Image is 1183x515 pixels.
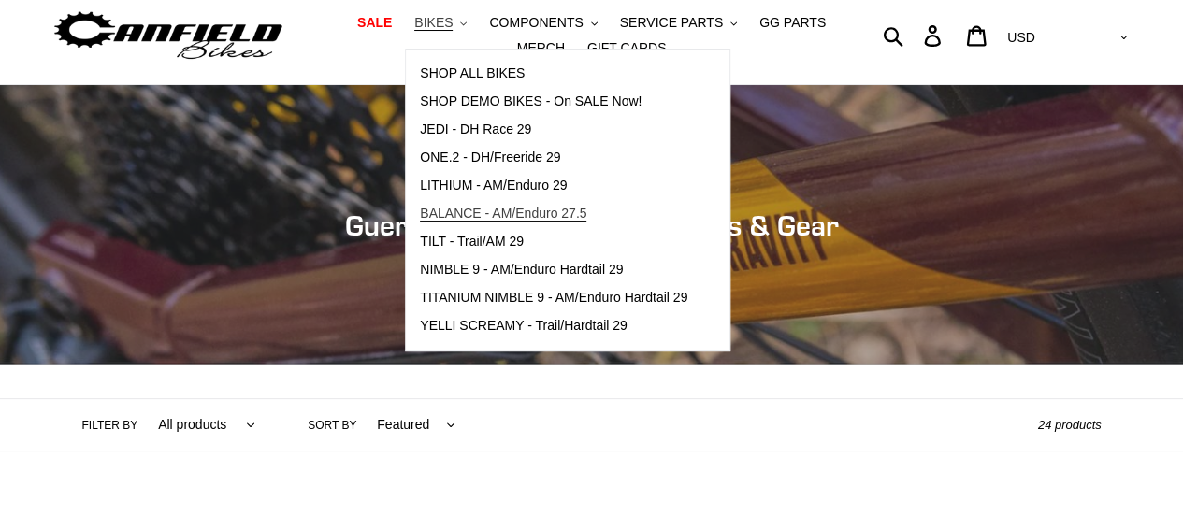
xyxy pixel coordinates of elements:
a: SALE [348,10,401,36]
a: BALANCE - AM/Enduro 27.5 [406,200,701,228]
a: MERCH [508,36,574,61]
span: COMPONENTS [489,15,583,31]
a: YELLI SCREAMY - Trail/Hardtail 29 [406,312,701,340]
span: 24 products [1038,418,1102,432]
span: ONE.2 - DH/Freeride 29 [420,150,560,165]
a: SHOP ALL BIKES [406,60,701,88]
a: NIMBLE 9 - AM/Enduro Hardtail 29 [406,256,701,284]
span: Guerrilla Gravity Service Parts & Gear [345,208,839,242]
span: YELLI SCREAMY - Trail/Hardtail 29 [420,318,628,334]
span: LITHIUM - AM/Enduro 29 [420,178,567,193]
span: MERCH [517,40,565,56]
span: GG PARTS [759,15,826,31]
a: TITANIUM NIMBLE 9 - AM/Enduro Hardtail 29 [406,284,701,312]
span: JEDI - DH Race 29 [420,122,531,137]
a: TILT - Trail/AM 29 [406,228,701,256]
img: Canfield Bikes [51,7,285,65]
span: SHOP DEMO BIKES - On SALE Now! [420,93,642,109]
span: TILT - Trail/AM 29 [420,234,524,250]
span: SERVICE PARTS [620,15,723,31]
span: TITANIUM NIMBLE 9 - AM/Enduro Hardtail 29 [420,290,687,306]
a: GG PARTS [750,10,835,36]
span: NIMBLE 9 - AM/Enduro Hardtail 29 [420,262,623,278]
a: LITHIUM - AM/Enduro 29 [406,172,701,200]
button: SERVICE PARTS [611,10,746,36]
span: SALE [357,15,392,31]
span: BALANCE - AM/Enduro 27.5 [420,206,586,222]
span: BIKES [414,15,453,31]
span: SHOP ALL BIKES [420,65,525,81]
label: Sort by [308,417,356,434]
button: BIKES [405,10,476,36]
a: ONE.2 - DH/Freeride 29 [406,144,701,172]
button: COMPONENTS [480,10,606,36]
span: GIFT CARDS [587,40,667,56]
a: JEDI - DH Race 29 [406,116,701,144]
label: Filter by [82,417,138,434]
a: SHOP DEMO BIKES - On SALE Now! [406,88,701,116]
a: GIFT CARDS [578,36,676,61]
